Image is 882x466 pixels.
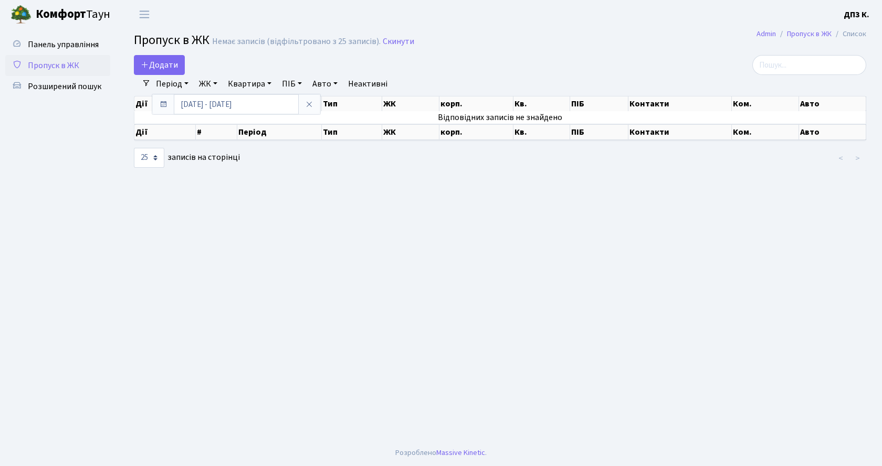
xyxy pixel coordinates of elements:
b: ДП3 К. [844,9,869,20]
a: Пропуск в ЖК [5,55,110,76]
th: Тип [322,96,382,111]
th: Контакти [628,124,732,140]
a: Неактивні [344,75,392,93]
a: ЖК [195,75,222,93]
th: Ком. [732,124,799,140]
th: ЖК [382,124,439,140]
th: ПІБ [570,124,628,140]
div: Розроблено . [395,447,487,459]
select: записів на сторінці [134,148,164,168]
a: Панель управління [5,34,110,55]
a: Пропуск в ЖК [787,28,832,39]
div: Немає записів (відфільтровано з 25 записів). [212,37,381,47]
th: корп. [439,96,513,111]
a: ПІБ [278,75,306,93]
a: Розширений пошук [5,76,110,97]
a: Авто [308,75,342,93]
th: ПІБ [570,96,628,111]
input: Пошук... [752,55,866,75]
a: Квартира [224,75,276,93]
td: Відповідних записів не знайдено [134,111,866,124]
a: Додати [134,55,185,75]
span: Пропуск в ЖК [134,31,209,49]
th: Кв. [513,96,570,111]
th: Контакти [628,96,732,111]
a: Massive Kinetic [436,447,485,458]
a: Скинути [383,37,414,47]
th: Ком. [732,96,799,111]
nav: breadcrumb [741,23,882,45]
th: корп. [439,124,513,140]
li: Список [832,28,866,40]
span: Розширений пошук [28,81,101,92]
a: ДП3 К. [844,8,869,21]
th: Дії [134,96,196,111]
th: Дії [134,124,196,140]
span: Пропуск в ЖК [28,60,79,71]
a: Період [152,75,193,93]
a: Admin [757,28,776,39]
button: Переключити навігацію [131,6,157,23]
label: записів на сторінці [134,148,240,168]
th: Кв. [513,124,570,140]
th: Тип [322,124,382,140]
span: Таун [36,6,110,24]
th: ЖК [382,96,439,111]
b: Комфорт [36,6,86,23]
span: Додати [141,59,178,71]
th: Авто [799,124,866,140]
th: # [196,124,237,140]
th: Авто [799,96,866,111]
img: logo.png [10,4,31,25]
th: Період [237,124,322,140]
span: Панель управління [28,39,99,50]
